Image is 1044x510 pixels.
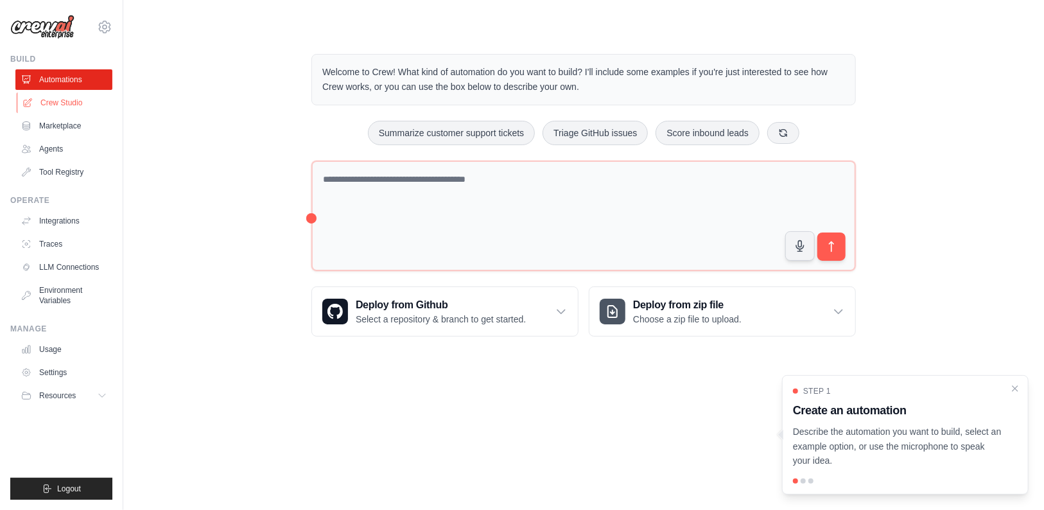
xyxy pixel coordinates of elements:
button: Triage GitHub issues [543,121,648,145]
a: Tool Registry [15,162,112,182]
a: Agents [15,139,112,159]
span: Step 1 [803,386,831,396]
span: Logout [57,484,81,494]
a: Marketplace [15,116,112,136]
a: Usage [15,339,112,360]
img: Logo [10,15,74,39]
button: Close walkthrough [1010,383,1020,394]
button: Resources [15,385,112,406]
a: Automations [15,69,112,90]
a: LLM Connections [15,257,112,277]
a: Traces [15,234,112,254]
iframe: Chat Widget [980,448,1044,510]
button: Score inbound leads [656,121,760,145]
p: Select a repository & branch to get started. [356,313,526,326]
h3: Deploy from Github [356,297,526,313]
a: Integrations [15,211,112,231]
button: Summarize customer support tickets [368,121,535,145]
h3: Create an automation [793,401,1002,419]
p: Describe the automation you want to build, select an example option, or use the microphone to spe... [793,425,1002,468]
a: Environment Variables [15,280,112,311]
p: Choose a zip file to upload. [633,313,742,326]
a: Crew Studio [17,92,114,113]
span: Resources [39,391,76,401]
h3: Deploy from zip file [633,297,742,313]
div: Build [10,54,112,64]
a: Settings [15,362,112,383]
p: Welcome to Crew! What kind of automation do you want to build? I'll include some examples if you'... [322,65,845,94]
div: Operate [10,195,112,206]
div: Manage [10,324,112,334]
button: Logout [10,478,112,500]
